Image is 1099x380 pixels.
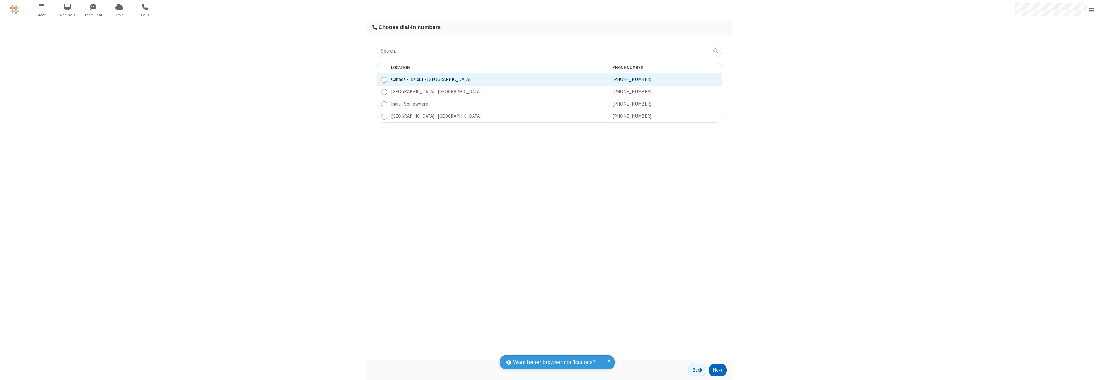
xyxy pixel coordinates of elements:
th: Phone number [609,62,722,73]
td: [GEOGRAPHIC_DATA] - [GEOGRAPHIC_DATA] [387,86,609,98]
span: Choose dial-in numbers [378,24,441,30]
span: Calls [133,12,157,18]
span: [PHONE_NUMBER] [612,101,651,107]
td: Canada - Dialout - [GEOGRAPHIC_DATA] [387,73,609,86]
span: [PHONE_NUMBER] [612,88,651,94]
button: Next [709,364,727,376]
span: Meet [30,12,54,18]
span: [PHONE_NUMBER] [612,76,651,82]
img: QA Selenium DO NOT DELETE OR CHANGE [10,5,19,14]
td: [GEOGRAPHIC_DATA] - [GEOGRAPHIC_DATA] [387,110,609,123]
button: Back [688,364,706,376]
span: Webinars [56,12,80,18]
span: Team Chat [81,12,105,18]
span: Want better browser notifications? [513,358,596,367]
th: Location [387,62,609,73]
span: [PHONE_NUMBER] [612,113,651,119]
span: Drive [107,12,131,18]
input: Search... [377,45,722,57]
td: India - Somewhere [387,98,609,110]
